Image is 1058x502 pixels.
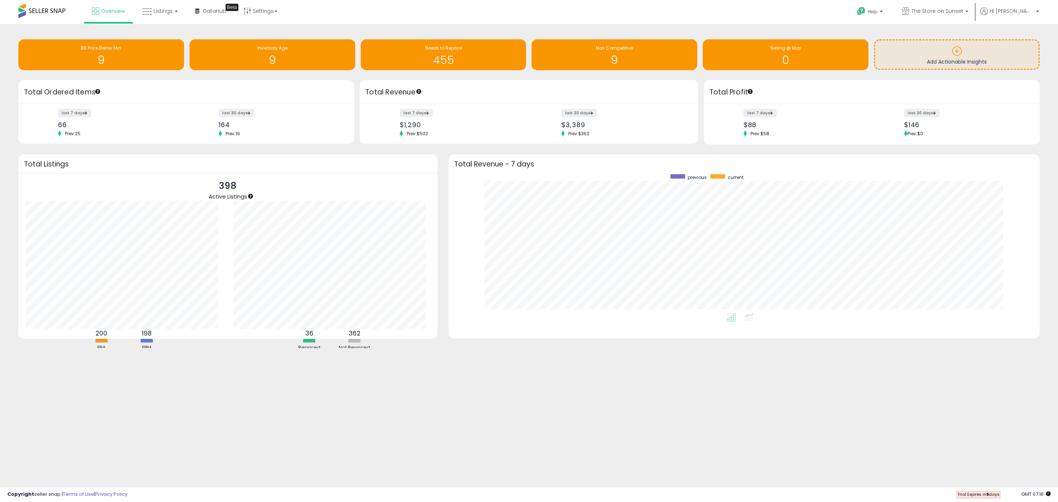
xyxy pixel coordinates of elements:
[561,109,597,117] label: last 30 days
[744,121,866,129] div: $88
[287,344,331,351] div: Repriced
[706,54,865,66] h1: 0
[361,39,526,70] a: Needs to Reprice 455
[222,130,244,137] span: Prev: 19
[927,58,987,65] span: Add Actionable Insights
[415,88,422,95] div: Tooltip anchor
[561,121,685,129] div: $3,389
[142,329,152,338] b: 198
[532,39,697,70] a: Non Competitive 9
[454,161,1034,167] h3: Total Revenue - 7 days
[980,7,1039,24] a: Hi [PERSON_NAME]
[904,121,1027,129] div: $146
[209,193,247,200] span: Active Listings
[747,88,753,95] div: Tooltip anchor
[81,45,121,51] span: BB Price Below Min
[257,45,288,51] span: Inventory Age
[332,344,377,351] div: Not Repriced
[96,329,107,338] b: 200
[535,54,694,66] h1: 9
[154,7,173,15] span: Listings
[565,130,593,137] span: Prev: $362
[400,121,523,129] div: $1,290
[58,121,181,129] div: 66
[193,54,352,66] h1: 9
[24,87,349,97] h3: Total Ordered Items
[990,7,1034,15] span: Hi [PERSON_NAME]
[18,39,184,70] a: BB Price Below Min 9
[851,1,890,24] a: Help
[94,88,101,95] div: Tooltip anchor
[219,109,254,117] label: last 30 days
[58,109,91,117] label: last 7 days
[868,8,878,15] span: Help
[24,161,432,167] h3: Total Listings
[747,130,773,137] span: Prev: $58
[190,39,355,70] a: Inventory Age 9
[349,329,360,338] b: 362
[911,7,963,15] span: The Store on Sunset
[226,4,238,11] div: Tooltip anchor
[596,45,633,51] span: Non Competitive
[22,54,180,66] h1: 9
[247,193,254,200] div: Tooltip anchor
[101,7,125,15] span: Overview
[907,130,923,137] span: Prev: $0
[728,174,744,180] span: current
[425,45,462,51] span: Needs to Reprice
[857,7,866,16] i: Get Help
[209,179,247,193] p: 398
[400,109,433,117] label: last 7 days
[79,344,123,351] div: FBA
[904,109,940,117] label: last 30 days
[703,39,868,70] a: Selling @ Max 0
[364,54,523,66] h1: 455
[203,7,226,15] span: DataHub
[305,329,313,338] b: 36
[125,344,169,351] div: FBM
[403,130,432,137] span: Prev: $502
[61,130,84,137] span: Prev: 25
[688,174,707,180] span: previous
[744,109,777,117] label: last 7 days
[875,40,1039,69] a: Add Actionable Insights
[219,121,341,129] div: 164
[709,87,1034,97] h3: Total Profit
[365,87,693,97] h3: Total Revenue
[770,45,801,51] span: Selling @ Max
